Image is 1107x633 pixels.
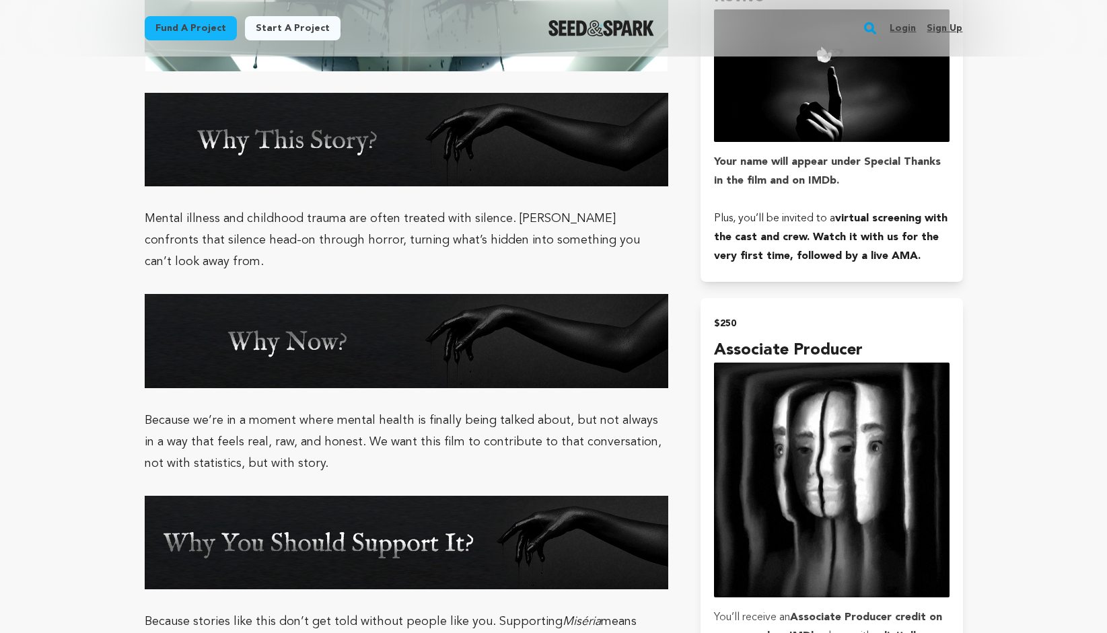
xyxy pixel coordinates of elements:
[145,294,669,387] img: 1746908481-Prodcution%20Timeline%20JC.jpg
[714,213,948,262] strong: virtual screening with the cast and crew. Watch it with us for the very first time, followed by a...
[563,616,601,628] em: Miséria
[890,17,916,39] a: Login
[927,17,962,39] a: Sign up
[714,338,949,363] h4: Associate Producer
[714,314,949,333] h2: $250
[145,410,669,474] p: Because we’re in a moment where mental health is finally being talked about, but not always in a ...
[145,208,669,272] p: Mental illness and childhood trauma are often treated with silence. [PERSON_NAME] confronts that ...
[145,16,237,40] a: Fund a project
[145,93,669,186] img: 1746908449-Why%20Help%20JC.jpg
[245,16,341,40] a: Start a project
[714,363,949,597] img: incentive
[714,213,835,224] span: Plus, you’ll be invited to a
[548,20,654,36] img: Seed&Spark Logo Dark Mode
[145,496,669,589] img: 1746908510-Risks%20&%20Challenges%20JC.jpg
[714,157,941,186] strong: Your name will appear under Special Thanks in the film and on IMDb.
[548,20,654,36] a: Seed&Spark Homepage
[714,9,949,141] img: incentive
